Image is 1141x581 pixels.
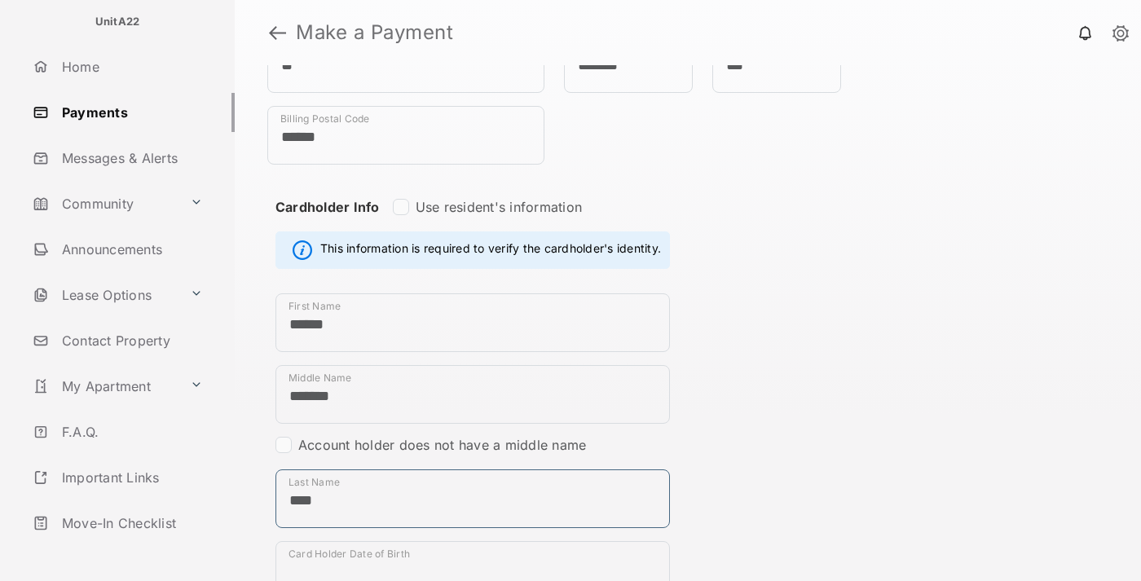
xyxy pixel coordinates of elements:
[296,23,453,42] strong: Make a Payment
[26,412,235,451] a: F.A.Q.
[26,47,235,86] a: Home
[416,199,582,215] label: Use resident's information
[26,458,209,497] a: Important Links
[26,275,183,315] a: Lease Options
[26,139,235,178] a: Messages & Alerts
[26,367,183,406] a: My Apartment
[26,93,235,132] a: Payments
[320,240,661,260] span: This information is required to verify the cardholder's identity.
[95,14,140,30] p: UnitA22
[298,437,586,453] label: Account holder does not have a middle name
[275,199,380,244] strong: Cardholder Info
[26,321,235,360] a: Contact Property
[26,504,235,543] a: Move-In Checklist
[26,184,183,223] a: Community
[26,230,235,269] a: Announcements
